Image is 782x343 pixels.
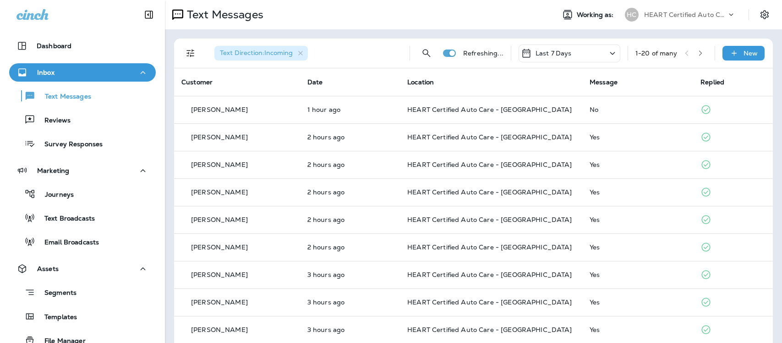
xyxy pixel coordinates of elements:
[214,46,308,61] div: Text Direction:Incoming
[744,50,758,57] p: New
[37,42,71,50] p: Dashboard
[220,49,293,57] span: Text Direction : Incoming
[136,6,162,24] button: Collapse Sidebar
[307,271,393,278] p: Sep 30, 2025 09:29 AM
[181,78,213,86] span: Customer
[9,134,156,153] button: Survey Responses
[9,260,156,278] button: Assets
[590,326,686,333] div: Yes
[36,93,91,101] p: Text Messages
[407,298,572,306] span: HEART Certified Auto Care - [GEOGRAPHIC_DATA]
[191,106,248,113] p: [PERSON_NAME]
[407,160,572,169] span: HEART Certified Auto Care - [GEOGRAPHIC_DATA]
[191,299,248,306] p: [PERSON_NAME]
[590,271,686,278] div: Yes
[37,265,59,272] p: Assets
[307,161,393,168] p: Sep 30, 2025 10:05 AM
[35,238,99,247] p: Email Broadcasts
[407,188,572,196] span: HEART Certified Auto Care - [GEOGRAPHIC_DATA]
[407,105,572,114] span: HEART Certified Auto Care - [GEOGRAPHIC_DATA]
[407,216,572,224] span: HEART Certified Auto Care - [GEOGRAPHIC_DATA]
[307,188,393,196] p: Sep 30, 2025 09:51 AM
[307,78,323,86] span: Date
[9,161,156,180] button: Marketing
[9,184,156,204] button: Journeys
[35,215,95,223] p: Text Broadcasts
[625,8,639,22] div: HC
[590,106,686,113] div: No
[181,44,200,62] button: Filters
[191,326,248,333] p: [PERSON_NAME]
[9,307,156,326] button: Templates
[635,50,678,57] div: 1 - 20 of many
[644,11,727,18] p: HEART Certified Auto Care
[35,140,103,149] p: Survey Responses
[36,191,74,199] p: Journeys
[407,243,572,251] span: HEART Certified Auto Care - [GEOGRAPHIC_DATA]
[407,326,572,334] span: HEART Certified Auto Care - [GEOGRAPHIC_DATA]
[307,243,393,251] p: Sep 30, 2025 09:33 AM
[307,106,393,113] p: Sep 30, 2025 10:45 AM
[417,44,436,62] button: Search Messages
[35,313,77,322] p: Templates
[307,299,393,306] p: Sep 30, 2025 09:21 AM
[35,289,77,298] p: Segments
[9,37,156,55] button: Dashboard
[590,133,686,141] div: Yes
[700,78,724,86] span: Replied
[407,78,434,86] span: Location
[407,133,572,141] span: HEART Certified Auto Care - [GEOGRAPHIC_DATA]
[463,50,503,57] p: Refreshing...
[191,133,248,141] p: [PERSON_NAME]
[191,161,248,168] p: [PERSON_NAME]
[590,78,618,86] span: Message
[191,188,248,196] p: [PERSON_NAME]
[9,110,156,129] button: Reviews
[191,271,248,278] p: [PERSON_NAME]
[37,69,55,76] p: Inbox
[756,6,773,23] button: Settings
[9,86,156,105] button: Text Messages
[35,116,71,125] p: Reviews
[191,216,248,223] p: [PERSON_NAME]
[9,63,156,82] button: Inbox
[307,216,393,223] p: Sep 30, 2025 09:36 AM
[590,299,686,306] div: Yes
[407,271,572,279] span: HEART Certified Auto Care - [GEOGRAPHIC_DATA]
[590,188,686,196] div: Yes
[590,161,686,168] div: Yes
[577,11,616,19] span: Working as:
[536,50,572,57] p: Last 7 Days
[9,282,156,302] button: Segments
[307,133,393,141] p: Sep 30, 2025 10:27 AM
[9,232,156,251] button: Email Broadcasts
[183,8,263,22] p: Text Messages
[590,243,686,251] div: Yes
[590,216,686,223] div: Yes
[9,208,156,227] button: Text Broadcasts
[37,167,69,174] p: Marketing
[191,243,248,251] p: [PERSON_NAME]
[307,326,393,333] p: Sep 30, 2025 09:20 AM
